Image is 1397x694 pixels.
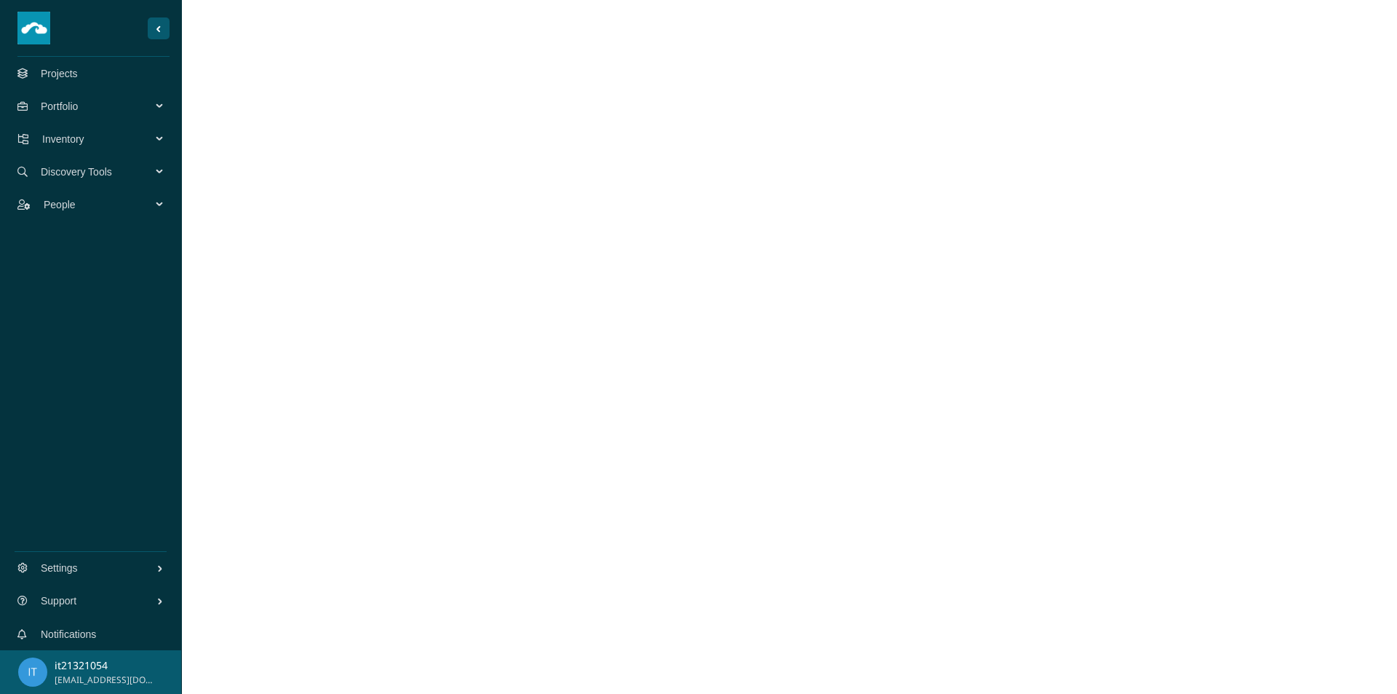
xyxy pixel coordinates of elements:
[18,658,47,687] img: fbf15fac404a1e36a4dec2367a64f21b
[44,183,157,226] span: People
[41,546,156,590] span: Settings
[41,84,157,128] span: Portfolio
[55,658,156,674] p: it21321054
[41,68,78,79] a: Projects
[21,12,47,44] img: logo_white_cloud_only.png
[41,150,157,194] span: Discovery Tools
[55,674,156,687] span: [EMAIL_ADDRESS][DOMAIN_NAME]
[42,117,157,161] span: Inventory
[41,579,156,623] span: Support
[41,628,96,640] a: Notifications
